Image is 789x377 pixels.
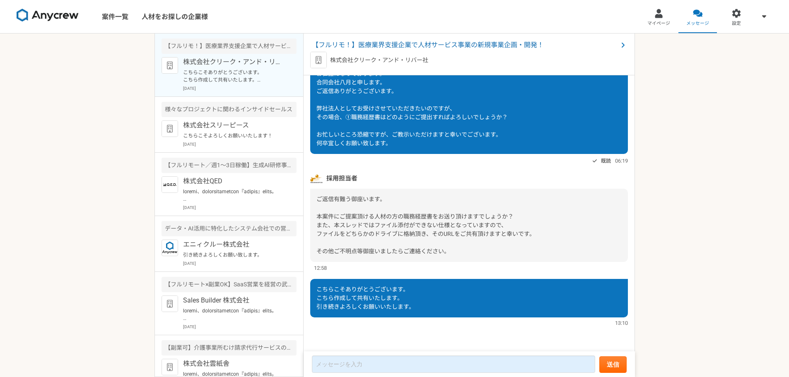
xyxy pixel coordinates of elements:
p: [DATE] [183,260,297,267]
p: 株式会社スリーピース [183,120,285,130]
p: Sales Builder 株式会社 [183,295,285,305]
button: 送信 [599,356,627,373]
span: 13:10 [615,319,628,327]
div: 様々なプロジェクトに関わるインサイドセールス [162,102,297,117]
p: [DATE] [183,324,297,330]
span: 採用担当者 [326,174,357,183]
span: 設定 [732,20,741,27]
p: エニィクルー株式会社 [183,240,285,250]
div: 【フルリモート×副業OK】SaaS営業を経営の武器に “売れる仕組み”を創る営業 [162,277,297,292]
img: default_org_logo-42cde973f59100197ec2c8e796e4974ac8490bb5b08a0eb061ff975e4574aa76.png [310,52,327,68]
p: [DATE] [183,141,297,147]
p: 株式会社クリーク・アンド・リバー社 [183,57,285,67]
p: [DATE] [183,85,297,91]
div: 【副業可】介護事業所むけ請求代行サービスのインサイドセールス（フルリモート可） [162,340,297,355]
img: default_org_logo-42cde973f59100197ec2c8e796e4974ac8490bb5b08a0eb061ff975e4574aa76.png [162,120,178,137]
img: a295da57-00b6-4b29-ba41-8cef463eb291.png [310,173,323,185]
p: loremi、dolorsitametcon『adipis』elits。 doeiusmodtemporincid。 ut『la』etdoloremagnaaliquaenim。 adminim... [183,188,285,203]
img: default_org_logo-42cde973f59100197ec2c8e796e4974ac8490bb5b08a0eb061ff975e4574aa76.png [162,359,178,375]
div: データ・AI活用に特化したシステム会社での営業顧問によるアポイント獲得支援 [162,221,297,236]
span: 12:58 [314,264,327,272]
span: 【フルリモ！】医療業界支援企業で人材サービス事業の新規事業企画・開発！ [312,40,618,50]
p: こちらこそよろしくお願いいたします！ [183,132,285,139]
p: 株式会社雲紙舎 [183,359,285,369]
div: 【フルリモート／週1～3日稼働】生成AI研修事業 制作・運営アシスタント [162,158,297,173]
img: %E9%9B%BB%E5%AD%90%E5%8D%B0%E9%91%91.png [162,176,178,193]
img: default_org_logo-42cde973f59100197ec2c8e796e4974ac8490bb5b08a0eb061ff975e4574aa76.png [162,295,178,312]
span: マイページ [647,20,670,27]
img: 8DqYSo04kwAAAAASUVORK5CYII= [17,9,79,22]
p: 引き続きよろしくお願い致します。 [183,251,285,259]
img: default_org_logo-42cde973f59100197ec2c8e796e4974ac8490bb5b08a0eb061ff975e4574aa76.png [162,57,178,74]
span: ご返信有難う御座います。 本案件にご提案頂ける人材の方の職務経歴書をお送り頂けますでしょうか？ また、本スレッドではファイル添付ができない仕様となっていますので、 ファイルをどちらかのドライブに... [316,196,535,255]
span: メッセージ [686,20,709,27]
p: 株式会社QED [183,176,285,186]
p: 株式会社クリーク・アンド・リバー社 [330,56,428,65]
p: こちらこそありがとうございます。 こちら作成して共有いたします。 引き続きよろしくお願いいたします。 [183,69,285,84]
span: 06:19 [615,157,628,165]
p: [DATE] [183,204,297,211]
div: 【フルリモ！】医療業界支援企業で人材サービス事業の新規事業企画・開発！ [162,38,297,54]
span: クリーク・アンド・リバー ご担当者さま お世話になっております。 合同会社八月と申します。 ご返信ありがとうございます。 弊社法人としてお受けさせていただきたいのですが、 その場合、①職務経歴書... [316,44,508,146]
img: logo_text_blue_01.png [162,240,178,256]
p: loremi、dolorsitametcon『adipis』elits。 doeiusmodtemporincid。 ut『la』etdoloremagnaaliquaenim。 adminim... [183,307,285,322]
span: 既読 [601,156,611,166]
span: こちらこそありがとうございます。 こちら作成して共有いたします。 引き続きよろしくお願いいたします。 [316,286,415,310]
